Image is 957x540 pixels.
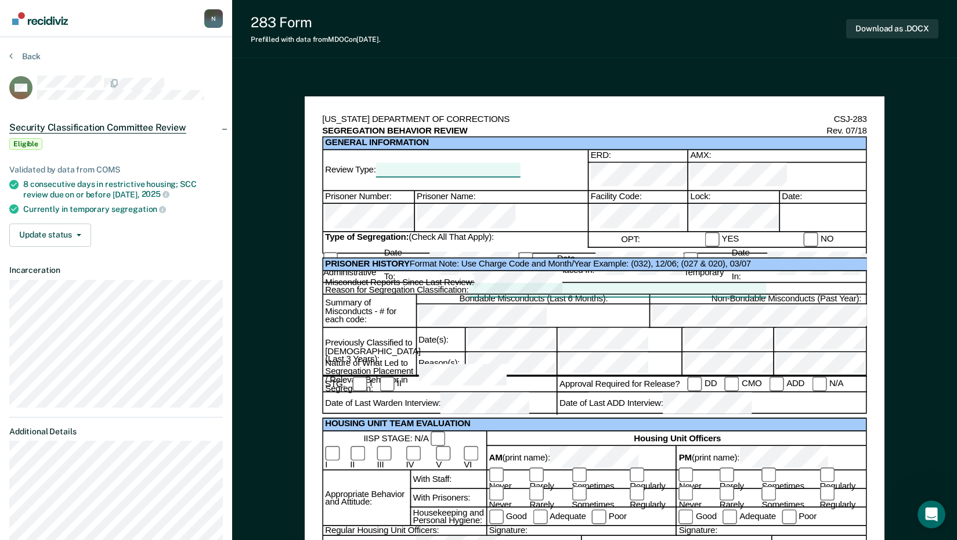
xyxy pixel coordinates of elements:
label: ADD [770,377,804,391]
label: II [350,447,369,470]
div: ERD: [588,163,688,191]
label: Temporary [684,252,724,278]
input: Sometimes [572,467,586,482]
b: PRISONER HISTORY [325,259,409,269]
input: III [377,447,392,461]
div: Review Type: [325,163,587,178]
input: YES [705,232,719,247]
input: Regularly [630,487,644,501]
input: Never [679,467,694,482]
input: Never [489,487,503,501]
label: Adequate [533,509,586,524]
label: Never [679,467,714,491]
input: VI [464,447,478,461]
div: IISP STAGE: N/A [325,431,486,446]
div: Signature: [676,527,866,536]
label: DD [688,377,717,391]
div: Prisoner Number: [323,192,414,204]
input: V [436,447,450,461]
div: (Check All That Apply): [323,232,588,248]
div: ERD: [588,150,688,163]
label: Regularly [819,487,866,510]
input: Sometimes [761,467,776,482]
div: Date Classified To: [323,248,518,282]
input: Good [679,509,694,524]
input: Rarely [529,467,544,482]
input: I [353,377,367,391]
input: Sometimes [572,487,586,501]
span: Security Classification Committee Review [9,122,186,134]
div: Non-Bondable Misconducts (Past Year): [649,304,921,328]
input: II [380,377,394,391]
button: Update status [9,224,91,247]
label: I [325,447,342,470]
span: 2025 [142,189,169,199]
div: AMX: [687,150,866,163]
div: STG: [325,379,345,390]
div: Lock: [687,204,779,232]
div: Summary of Misconducts - # for each code: [323,295,416,328]
label: Regularly [630,467,676,491]
div: Date Placed In: [518,251,684,279]
div: Facility Code: [588,204,688,232]
input: Rarely [720,487,734,501]
button: Download as .DOCX [846,19,938,38]
span: Eligible [9,138,42,150]
input: Regularly [819,467,834,482]
div: Appropriate Behavior and Attitude: [323,470,410,527]
label: NO [804,232,833,247]
b: Housing Unit Officers [634,434,721,442]
div: Reason(s): [416,352,464,376]
input: IV [406,447,420,461]
input: Punitive [518,252,533,267]
label: Poor [782,509,817,524]
button: Back [9,51,41,62]
label: YES [705,232,739,247]
b: GENERAL INFORMATION [325,138,866,149]
label: Administrative [323,252,376,278]
div: Bondable Misconducts (Last 6 Months): [416,295,649,304]
div: (print name): [489,447,676,469]
label: Good [679,509,717,524]
input: Rarely [529,487,544,501]
dt: Additional Details [9,427,223,437]
input: Good [489,509,503,524]
span: segregation [111,204,166,214]
b: Type of Segregation: [325,232,409,242]
div: Signature: [486,527,676,536]
div: Prefilled with data from MDOC on [DATE] . [251,35,381,44]
div: CSJ-283 [834,114,867,125]
label: Rarely [529,467,566,491]
input: N/A [812,377,827,391]
input: NO [804,232,818,247]
div: [US_STATE] DEPARTMENT OF CORRECTIONS [322,114,510,125]
label: Adequate [723,509,776,524]
label: Never [489,487,523,510]
div: Prisoner Name: [414,192,588,204]
label: Rarely [529,487,566,510]
label: Rarely [720,467,756,491]
div: Non-Bondable Misconducts (Past Year): [649,295,921,304]
label: III [377,447,398,470]
div: OPT: [621,234,640,246]
img: Recidiviz [12,12,68,25]
div: Misconduct Reports Since Last Review: [325,271,921,294]
div: Date of Last ADD Interview: [559,393,921,415]
input: Adequate [533,509,547,524]
input: Poor [592,509,606,524]
div: Date: [779,192,866,204]
input: Never [679,487,694,501]
div: Housekeeping and Personal Hygiene: [410,508,486,527]
label: Sometimes [761,487,814,510]
input: Regularly [630,467,644,482]
div: Nature of What Led to Segregation Placement / Relevant Behavior in Segregation: [323,376,416,377]
div: Previously Classified to [DEMOGRAPHIC_DATA] (Last 3 Years): [323,328,416,376]
div: With Staff: [410,470,486,489]
label: Rarely [720,487,756,510]
label: Never [489,467,523,491]
div: Currently in temporary [23,204,223,214]
div: Rev. 07/18 [826,125,866,137]
div: Reason for Segregation Classification: [325,283,866,298]
label: I [353,377,372,391]
input: CMO [725,377,739,391]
